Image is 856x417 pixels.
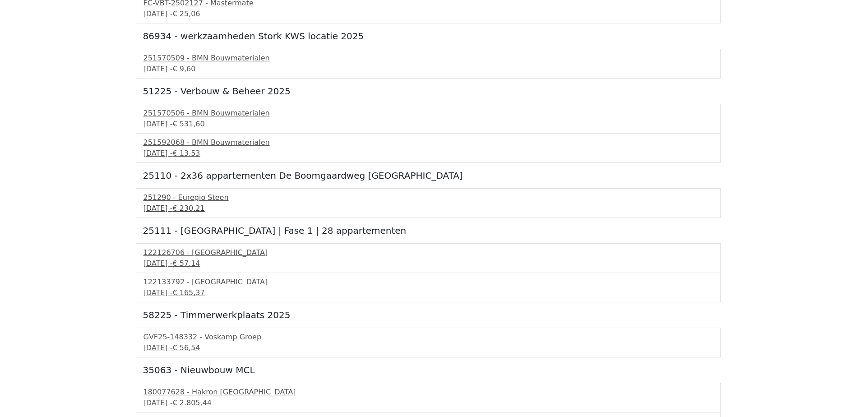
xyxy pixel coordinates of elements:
a: 251290 - Euregio Steen[DATE] -€ 230,21 [143,192,713,214]
span: € 13,53 [172,149,200,158]
span: € 531,60 [172,120,204,128]
span: € 230,21 [172,204,204,213]
a: 251570506 - BMN Bouwmaterialen[DATE] -€ 531,60 [143,108,713,130]
h5: 35063 - Nieuwbouw MCL [143,365,713,375]
div: [DATE] - [143,343,713,353]
div: 122126706 - [GEOGRAPHIC_DATA] [143,247,713,258]
div: 251570506 - BMN Bouwmaterialen [143,108,713,119]
div: 122133792 - [GEOGRAPHIC_DATA] [143,277,713,287]
div: [DATE] - [143,119,713,130]
div: [DATE] - [143,203,713,214]
a: GVF25-148332 - Voskamp Groep[DATE] -€ 56,54 [143,332,713,353]
a: 180077628 - Hakron [GEOGRAPHIC_DATA][DATE] -€ 2.805,44 [143,387,713,408]
span: € 165,37 [172,288,204,297]
div: 251592068 - BMN Bouwmaterialen [143,137,713,148]
div: 180077628 - Hakron [GEOGRAPHIC_DATA] [143,387,713,398]
div: GVF25-148332 - Voskamp Groep [143,332,713,343]
h5: 51225 - Verbouw & Beheer 2025 [143,86,713,97]
a: 251570509 - BMN Bouwmaterialen[DATE] -€ 9,60 [143,53,713,74]
div: 251290 - Euregio Steen [143,192,713,203]
div: [DATE] - [143,398,713,408]
div: [DATE] - [143,9,713,19]
div: [DATE] - [143,148,713,159]
div: [DATE] - [143,258,713,269]
div: [DATE] - [143,287,713,298]
span: € 9,60 [172,65,195,73]
a: 122133792 - [GEOGRAPHIC_DATA][DATE] -€ 165,37 [143,277,713,298]
h5: 25110 - 2x36 appartementen De Boomgaardweg [GEOGRAPHIC_DATA] [143,170,713,181]
div: 251570509 - BMN Bouwmaterialen [143,53,713,64]
h5: 86934 - werkzaamheden Stork KWS locatie 2025 [143,31,713,42]
span: € 25,06 [172,9,200,18]
a: 122126706 - [GEOGRAPHIC_DATA][DATE] -€ 57,14 [143,247,713,269]
span: € 2.805,44 [172,398,212,407]
span: € 56,54 [172,343,200,352]
a: 251592068 - BMN Bouwmaterialen[DATE] -€ 13,53 [143,137,713,159]
h5: 25111 - [GEOGRAPHIC_DATA] | Fase 1 | 28 appartementen [143,225,713,236]
div: [DATE] - [143,64,713,74]
span: € 57,14 [172,259,200,268]
h5: 58225 - Timmerwerkplaats 2025 [143,310,713,320]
